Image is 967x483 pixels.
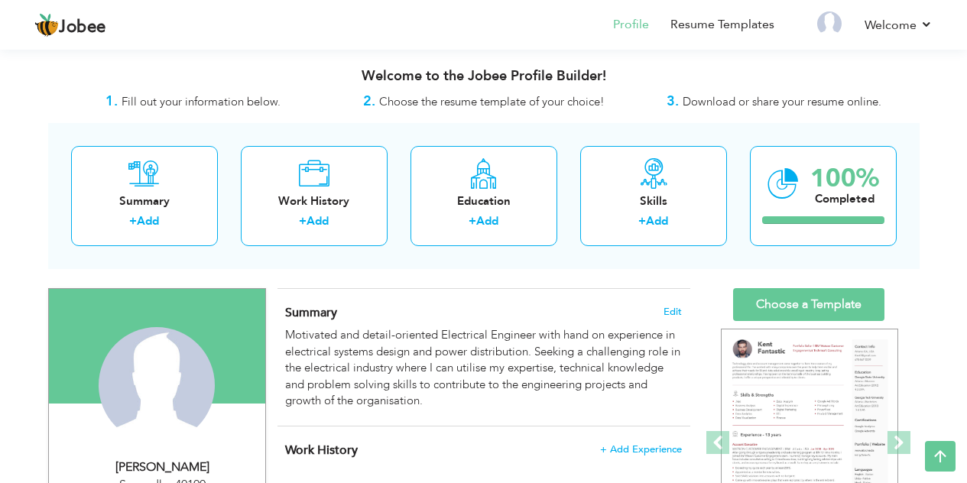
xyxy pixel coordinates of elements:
[60,459,265,476] div: [PERSON_NAME]
[48,69,920,84] h3: Welcome to the Jobee Profile Builder!
[122,94,281,109] span: Fill out your information below.
[592,193,715,209] div: Skills
[733,288,884,321] a: Choose a Template
[307,213,329,229] a: Add
[285,442,358,459] span: Work History
[865,16,933,34] a: Welcome
[105,92,118,111] strong: 1.
[613,16,649,34] a: Profile
[253,193,375,209] div: Work History
[285,304,337,321] span: Summary
[363,92,375,111] strong: 2.
[137,213,159,229] a: Add
[664,306,682,317] span: Edit
[299,213,307,229] label: +
[817,11,842,36] img: Profile Img
[379,94,605,109] span: Choose the resume template of your choice!
[600,444,682,455] span: + Add Experience
[670,16,774,34] a: Resume Templates
[34,13,59,37] img: jobee.io
[810,191,879,207] div: Completed
[638,213,646,229] label: +
[469,213,476,229] label: +
[83,193,206,209] div: Summary
[129,213,137,229] label: +
[285,305,681,320] h4: Adding a summary is a quick and easy way to highlight your experience and interests.
[646,213,668,229] a: Add
[810,166,879,191] div: 100%
[59,19,106,36] span: Jobee
[285,442,681,458] h4: This helps to show the companies you have worked for.
[285,327,681,409] div: Motivated and detail-oriented Electrical Engineer with hand on experience in electrical systems d...
[99,327,215,443] img: Zabiullah Khokhar
[476,213,498,229] a: Add
[683,94,881,109] span: Download or share your resume online.
[34,13,106,37] a: Jobee
[667,92,679,111] strong: 3.
[423,193,545,209] div: Education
